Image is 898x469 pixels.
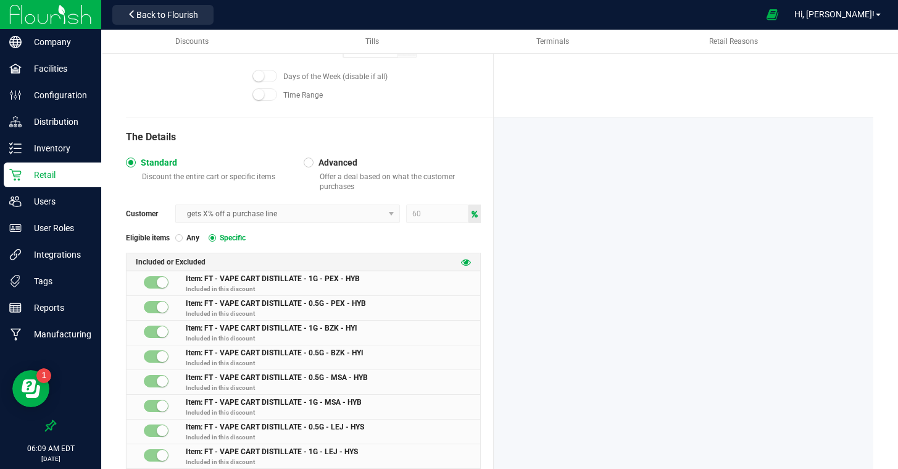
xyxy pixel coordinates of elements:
[186,309,481,318] p: Included in this discount
[136,157,177,168] span: Standard
[22,35,96,49] p: Company
[186,347,364,357] span: Item: FT - VAPE CART DISTILLATE - 0.5G - BZK - HYI
[186,396,362,407] span: Item: FT - VAPE CART DISTILLATE - 1G - MSA - HYB
[9,36,22,48] inline-svg: Company
[22,327,96,342] p: Manufacturing
[709,37,758,46] span: Retail Reasons
[22,61,96,76] p: Facilities
[186,322,357,332] span: Item: FT - VAPE CART DISTILLATE - 1G - BZK - HYI
[9,248,22,261] inline-svg: Integrations
[22,221,96,235] p: User Roles
[186,273,360,283] span: Item: FT - VAPE CART DISTILLATE - 1G - PEX - HYB
[126,130,481,145] div: The Details
[365,37,379,46] span: Tills
[9,89,22,101] inline-svg: Configuration
[126,232,175,243] span: Eligible items
[12,370,49,407] iframe: Resource center
[9,302,22,314] inline-svg: Reports
[314,157,357,168] span: Advanced
[9,195,22,208] inline-svg: Users
[22,167,96,182] p: Retail
[9,275,22,287] inline-svg: Tags
[186,371,368,382] span: Item: FT - VAPE CART DISTILLATE - 0.5G - MSA - HYB
[22,247,96,262] p: Integrations
[283,90,323,101] span: Time Range
[22,114,96,129] p: Distribution
[175,37,209,46] span: Discounts
[112,5,214,25] button: Back to Flourish
[126,208,175,219] span: Customer
[186,297,366,308] span: Item: FT - VAPE CART DISTILLATE - 0.5G - PEX - HYB
[183,233,199,243] span: Any
[794,9,875,19] span: Hi, [PERSON_NAME]!
[137,172,304,182] p: Discount the entire cart or specific items
[186,421,364,431] span: Item: FT - VAPE CART DISTILLATE - 0.5G - LEJ - HYS
[9,328,22,340] inline-svg: Manufacturing
[186,408,481,417] p: Included in this discount
[186,457,481,467] p: Included in this discount
[6,443,96,454] p: 06:09 AM EDT
[22,88,96,103] p: Configuration
[22,274,96,289] p: Tags
[9,142,22,154] inline-svg: Inventory
[315,172,481,192] p: Offer a deal based on what the customer purchases
[6,454,96,463] p: [DATE]
[186,284,481,294] p: Included in this discount
[186,334,481,343] p: Included in this discount
[127,253,480,271] div: Included or Excluded
[461,256,471,268] span: Preview
[22,300,96,315] p: Reports
[536,37,569,46] span: Terminals
[9,222,22,234] inline-svg: User Roles
[283,71,388,82] span: Days of the Week (disable if all)
[22,194,96,209] p: Users
[9,62,22,75] inline-svg: Facilities
[22,141,96,156] p: Inventory
[9,169,22,181] inline-svg: Retail
[44,420,57,432] label: Pin the sidebar to full width on large screens
[759,2,786,27] span: Open Ecommerce Menu
[186,446,358,456] span: Item: FT - VAPE CART DISTILLATE - 1G - LEJ - HYS
[216,233,246,243] span: Specific
[136,10,198,20] span: Back to Flourish
[36,368,51,383] iframe: Resource center unread badge
[186,358,481,368] p: Included in this discount
[9,116,22,128] inline-svg: Distribution
[186,433,481,442] p: Included in this discount
[186,383,481,392] p: Included in this discount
